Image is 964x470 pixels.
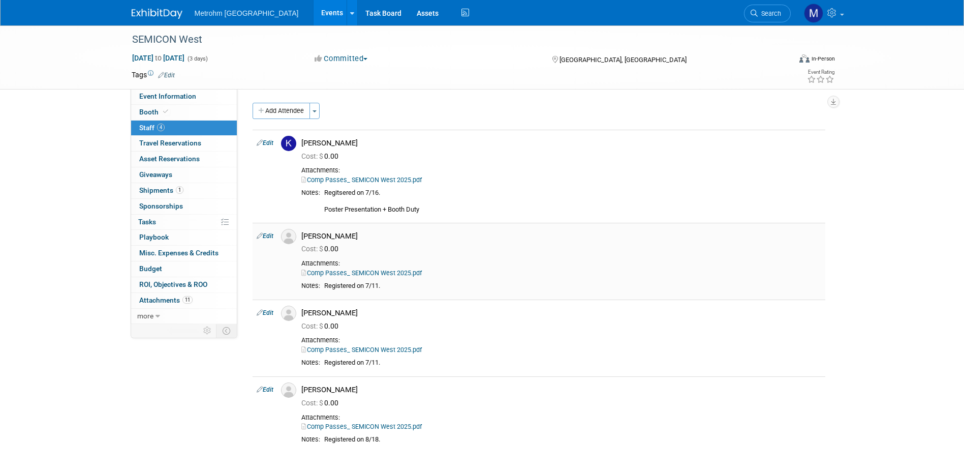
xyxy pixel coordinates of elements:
[301,385,821,395] div: [PERSON_NAME]
[301,259,821,268] div: Attachments:
[301,152,324,160] span: Cost: $
[131,246,237,261] a: Misc. Expenses & Credits
[131,309,237,324] a: more
[301,282,320,290] div: Notes:
[301,414,821,422] div: Attachments:
[324,282,821,290] div: Registered on 7/11.
[131,277,237,292] a: ROI, Objectives & ROO
[301,359,320,367] div: Notes:
[216,324,237,337] td: Toggle Event Tabs
[301,176,422,184] a: Comp Passes_ SEMICON West 2025.pdf
[281,306,296,321] img: Associate-Profile-5.png
[139,170,172,179] span: Giveaways
[139,139,201,147] span: Travel Reservations
[257,386,273,393] a: Edit
[301,166,821,174] div: Attachments:
[131,136,237,151] a: Travel Reservations
[324,359,821,367] div: Registered on 7/11.
[131,105,237,120] a: Booth
[131,167,237,183] a: Giveaways
[199,324,216,337] td: Personalize Event Tab Strip
[301,308,821,318] div: [PERSON_NAME]
[301,399,324,407] span: Cost: $
[182,296,193,304] span: 11
[257,309,273,316] a: Edit
[153,54,163,62] span: to
[139,265,162,273] span: Budget
[744,5,791,22] a: Search
[131,121,237,136] a: Staff4
[301,336,821,344] div: Attachments:
[253,103,310,119] button: Add Attendee
[157,124,165,131] span: 4
[137,312,153,320] span: more
[131,199,237,214] a: Sponsorships
[131,230,237,245] a: Playbook
[132,9,182,19] img: ExhibitDay
[301,322,324,330] span: Cost: $
[176,186,183,194] span: 1
[186,55,208,62] span: (3 days)
[799,54,810,63] img: Format-Inperson.png
[301,245,324,253] span: Cost: $
[731,53,835,68] div: Event Format
[758,10,781,17] span: Search
[139,186,183,194] span: Shipments
[311,53,371,64] button: Committed
[131,215,237,230] a: Tasks
[139,249,219,257] span: Misc. Expenses & Credits
[281,136,296,151] img: K.jpg
[301,269,422,277] a: Comp Passes_ SEMICON West 2025.pdf
[301,245,343,253] span: 0.00
[195,9,299,17] span: Metrohm [GEOGRAPHIC_DATA]
[138,218,156,226] span: Tasks
[131,261,237,277] a: Budget
[301,322,343,330] span: 0.00
[158,72,175,79] a: Edit
[301,152,343,160] span: 0.00
[139,108,170,116] span: Booth
[139,233,169,241] span: Playbook
[139,92,196,100] span: Event Information
[301,423,422,430] a: Comp Passes_ SEMICON West 2025.pdf
[132,53,185,63] span: [DATE] [DATE]
[131,89,237,104] a: Event Information
[807,70,834,75] div: Event Rating
[139,296,193,304] span: Attachments
[301,189,320,197] div: Notes:
[811,55,835,63] div: In-Person
[132,70,175,80] td: Tags
[129,31,775,49] div: SEMICON West
[301,138,821,148] div: [PERSON_NAME]
[139,155,200,163] span: Asset Reservations
[301,346,422,354] a: Comp Passes_ SEMICON West 2025.pdf
[257,139,273,146] a: Edit
[559,56,687,64] span: [GEOGRAPHIC_DATA], [GEOGRAPHIC_DATA]
[131,293,237,308] a: Attachments11
[324,189,821,214] div: Regitsered on 7/16. Poster Presentation + Booth Duty
[131,152,237,167] a: Asset Reservations
[301,435,320,444] div: Notes:
[301,399,343,407] span: 0.00
[281,229,296,244] img: Associate-Profile-5.png
[139,124,165,132] span: Staff
[257,232,273,240] a: Edit
[131,183,237,198] a: Shipments1
[281,383,296,398] img: Associate-Profile-5.png
[163,109,168,114] i: Booth reservation complete
[804,4,823,23] img: Michelle Simoes
[139,202,183,210] span: Sponsorships
[301,231,821,241] div: [PERSON_NAME]
[324,435,821,444] div: Registered on 8/18.
[139,280,207,288] span: ROI, Objectives & ROO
